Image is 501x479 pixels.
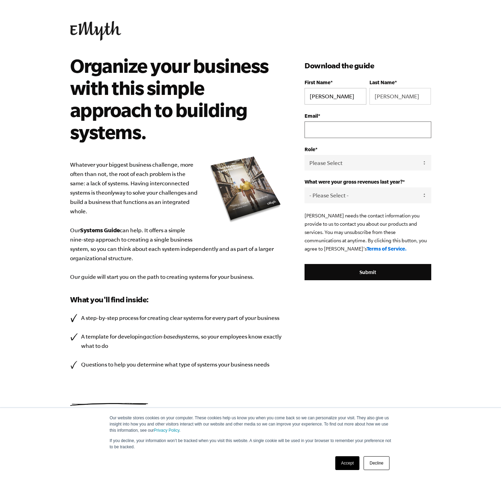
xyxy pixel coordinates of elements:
[70,55,274,143] h2: Organize your business with this simple approach to building systems.
[70,360,284,369] li: Questions to help you determine what type of systems your business needs
[80,227,120,233] b: Systems Guide
[305,146,315,152] span: Role
[367,246,407,252] a: Terms of Service.
[305,212,431,253] p: [PERSON_NAME] needs the contact information you provide to us to contact you about our products a...
[154,428,180,433] a: Privacy Policy
[335,456,360,470] a: Accept
[146,333,178,340] i: action-based
[70,332,284,351] li: A template for developing systems, so your employees know exactly what to do
[364,456,389,470] a: Decline
[70,160,284,282] p: Whatever your biggest business challenge, more often than not, the root of each problem is the sa...
[70,21,121,41] img: EMyth
[305,179,403,185] span: What were your gross revenues last year?
[110,438,392,450] p: If you decline, your information won’t be tracked when you visit this website. A single cookie wi...
[70,313,284,323] li: A step-by-step process for creating clear systems for every part of your business
[305,264,431,281] input: Submit
[208,154,284,225] img: e-myth systems guide organize your business
[110,415,392,433] p: Our website stores cookies on your computer. These cookies help us know you when you come back so...
[305,79,330,85] span: First Name
[369,79,395,85] span: Last Name
[70,294,284,305] h3: What you'll find inside:
[305,60,431,71] h3: Download the guide
[305,113,318,119] span: Email
[105,189,115,196] i: only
